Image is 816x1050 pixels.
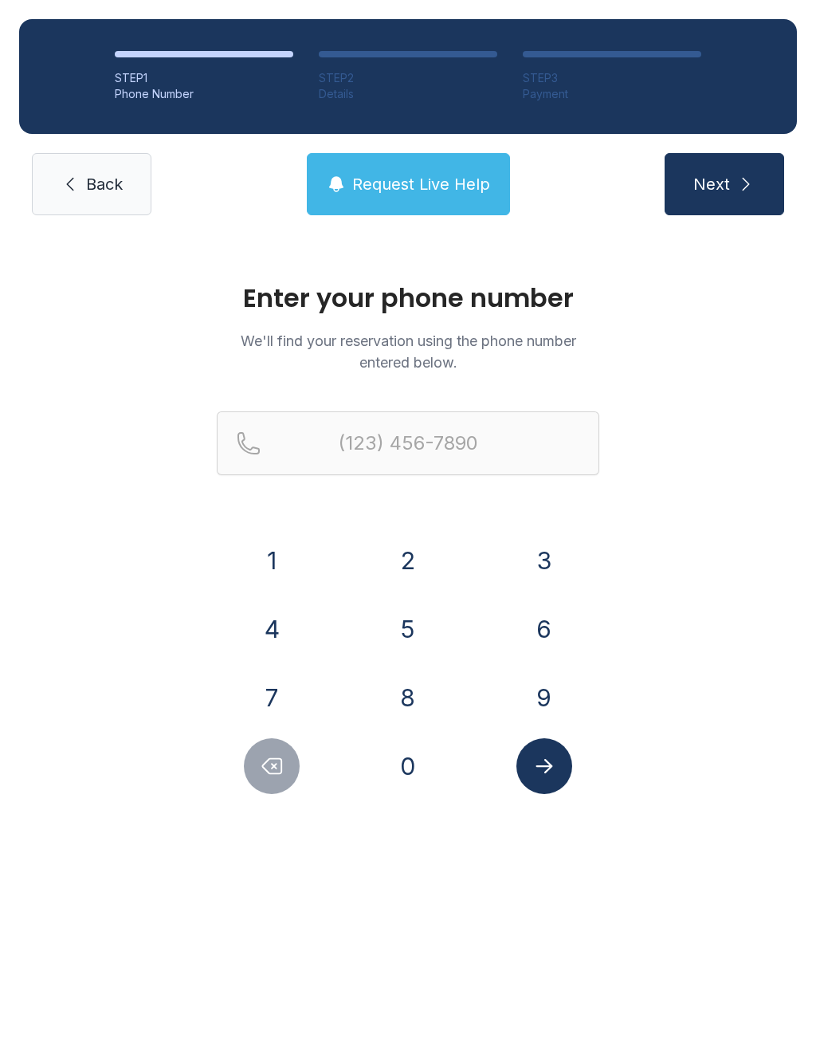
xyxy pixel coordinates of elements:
[319,86,497,102] div: Details
[380,533,436,588] button: 2
[380,738,436,794] button: 0
[319,70,497,86] div: STEP 2
[516,738,572,794] button: Submit lookup form
[516,533,572,588] button: 3
[86,173,123,195] span: Back
[693,173,730,195] span: Next
[244,533,300,588] button: 1
[115,70,293,86] div: STEP 1
[380,670,436,726] button: 8
[244,738,300,794] button: Delete number
[217,330,599,373] p: We'll find your reservation using the phone number entered below.
[516,601,572,657] button: 6
[380,601,436,657] button: 5
[217,285,599,311] h1: Enter your phone number
[244,670,300,726] button: 7
[523,70,701,86] div: STEP 3
[115,86,293,102] div: Phone Number
[217,411,599,475] input: Reservation phone number
[516,670,572,726] button: 9
[352,173,490,195] span: Request Live Help
[523,86,701,102] div: Payment
[244,601,300,657] button: 4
